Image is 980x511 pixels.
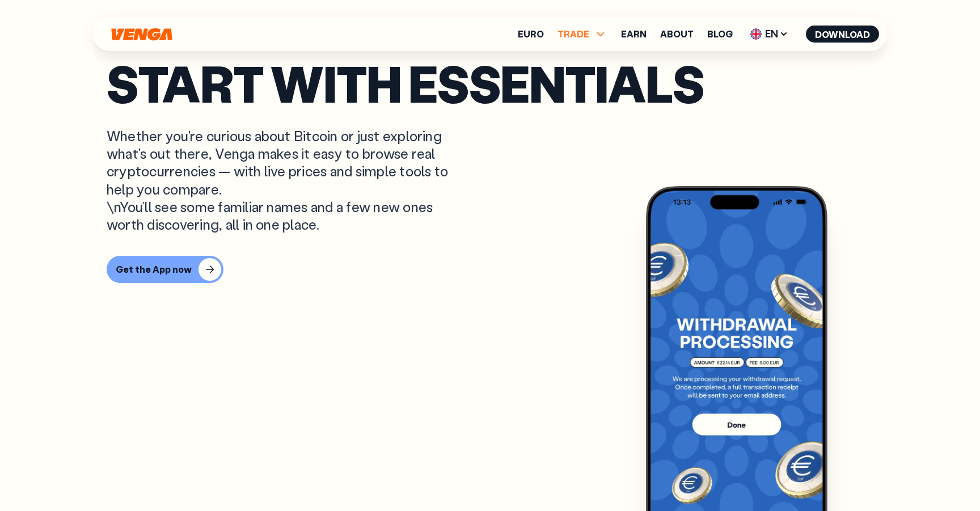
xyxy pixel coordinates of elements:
button: Get the App now [107,256,223,283]
a: Euro [518,29,544,39]
p: START WITH ESSENTIALS [107,61,873,105]
a: About [660,29,694,39]
span: TRADE [557,29,589,39]
span: TRADE [557,27,607,41]
button: Download [806,26,879,43]
img: flag-uk [750,28,762,40]
a: Earn [621,29,647,39]
p: Whether you're curious about Bitcoin or just exploring what's out there, Venga makes it easy to b... [107,127,465,233]
span: EN [746,25,792,43]
a: Get the App now [107,256,873,283]
div: Get the App now [116,264,192,275]
svg: Home [110,28,174,41]
a: Blog [707,29,733,39]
